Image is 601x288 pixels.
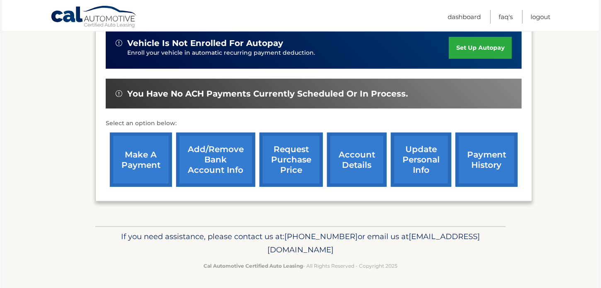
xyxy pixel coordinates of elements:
a: account details [327,133,387,187]
p: If you need assistance, please contact us at: or email us at [101,230,500,257]
p: - All Rights Reserved - Copyright 2025 [101,261,500,270]
a: update personal info [391,133,451,187]
a: Dashboard [448,10,481,24]
span: You have no ACH payments currently scheduled or in process. [127,89,408,99]
a: FAQ's [499,10,513,24]
p: Select an option below: [106,119,522,128]
span: [PHONE_NUMBER] [284,232,358,241]
p: Enroll your vehicle in automatic recurring payment deduction. [127,48,449,58]
a: make a payment [110,133,172,187]
img: alert-white.svg [116,40,122,46]
a: Cal Automotive [51,5,138,29]
a: Logout [531,10,550,24]
a: set up autopay [449,37,512,59]
strong: Cal Automotive Certified Auto Leasing [204,263,303,269]
span: [EMAIL_ADDRESS][DOMAIN_NAME] [267,232,480,254]
a: request purchase price [259,133,323,187]
span: vehicle is not enrolled for autopay [127,38,283,48]
img: alert-white.svg [116,90,122,97]
a: payment history [456,133,518,187]
a: Add/Remove bank account info [176,133,255,187]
